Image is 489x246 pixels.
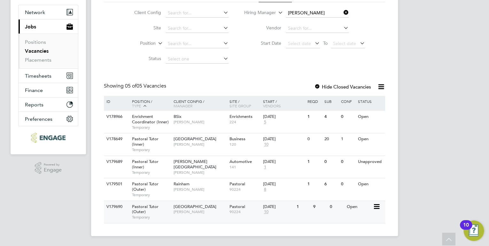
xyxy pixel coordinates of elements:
button: Network [19,5,78,19]
span: 90224 [229,209,260,214]
span: Temporary [132,192,170,197]
span: Site Group [229,103,251,108]
a: Powered byEngage [35,162,62,174]
span: 8 [263,187,267,192]
span: [GEOGRAPHIC_DATA] [174,136,216,142]
button: Preferences [19,112,78,126]
div: Open [345,201,373,213]
button: Open Resource Center, 10 new notifications [463,220,484,241]
span: Temporary [132,125,170,130]
span: 141 [229,165,260,170]
div: 1 [306,111,322,123]
div: 4 [323,111,339,123]
div: [DATE] [263,159,304,165]
label: Site [124,25,161,31]
span: To [321,39,330,47]
span: [PERSON_NAME] [174,119,226,125]
span: [PERSON_NAME] [174,187,226,192]
div: 10 [463,225,469,233]
span: Network [25,9,45,15]
input: Search for... [166,39,229,48]
a: Vacancies [25,48,49,54]
span: Pastoral [229,204,245,209]
span: Pastoral Tutor (Inner) [132,159,159,170]
span: 10 [263,142,269,147]
span: Temporary [132,147,170,152]
span: Enrichments [229,114,252,119]
div: ID [105,96,127,107]
span: Enrichment Coordinator (Inner) [132,114,169,125]
input: Search for... [166,9,229,18]
input: Select one [166,55,229,64]
label: Client Config [124,10,161,15]
div: V179690 [105,201,127,213]
div: 0 [339,111,356,123]
div: V179689 [105,156,127,168]
div: Site / [228,96,261,111]
button: Jobs [19,19,78,34]
a: Go to home page [18,133,78,143]
div: 1 [306,156,322,168]
div: Reqd [306,96,322,107]
img: ncclondon-logo-retina.png [31,133,65,143]
div: 1 [306,178,322,190]
div: 6 [323,178,339,190]
div: [DATE] [263,136,304,142]
span: Powered by [44,162,62,167]
div: Sub [323,96,339,107]
span: Manager [174,103,192,108]
div: 0 [339,178,356,190]
span: Select date [333,41,356,46]
span: [GEOGRAPHIC_DATA] [174,204,216,209]
span: Pastoral Tutor (Outer) [132,204,159,215]
span: Pastoral Tutor (Inner) [132,136,159,147]
label: Start Date [244,40,281,46]
label: Hide Closed Vacancies [314,84,371,90]
div: Conf [339,96,356,107]
span: Automotive [229,159,252,164]
div: 0 [323,156,339,168]
span: 90224 [229,187,260,192]
div: Unapproved [356,156,384,168]
div: 9 [312,201,328,213]
div: Open [356,133,384,145]
div: 20 [323,133,339,145]
span: Temporary [132,170,170,175]
span: Temporary [132,215,170,220]
label: Status [124,56,161,61]
div: [DATE] [263,181,304,187]
label: Position [119,40,156,47]
input: Search for... [166,24,229,33]
a: Placements [25,57,51,63]
span: Business [229,136,245,142]
label: Vendor [244,25,281,31]
div: [DATE] [263,114,304,119]
span: Reports [25,102,43,108]
div: 0 [328,201,345,213]
div: 0 [339,156,356,168]
div: [DATE] [263,204,293,210]
span: Pastoral Tutor (Outer) [132,181,159,192]
div: V178649 [105,133,127,145]
span: 120 [229,142,260,147]
button: Finance [19,83,78,97]
a: Positions [25,39,46,45]
div: V179501 [105,178,127,190]
span: 10 [263,209,269,215]
div: Status [356,96,384,107]
div: Position / [127,96,172,112]
div: 1 [339,133,356,145]
div: V178966 [105,111,127,123]
span: Pastoral [229,181,245,187]
span: 5 [263,119,267,125]
div: Showing [104,83,167,89]
button: Timesheets [19,69,78,83]
input: Search for... [286,24,349,33]
span: BSix [174,114,182,119]
div: Open [356,178,384,190]
div: Start / [261,96,306,111]
div: 1 [295,201,311,213]
span: 1 [263,165,267,170]
label: Hiring Manager [239,10,276,16]
span: Engage [44,167,62,173]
